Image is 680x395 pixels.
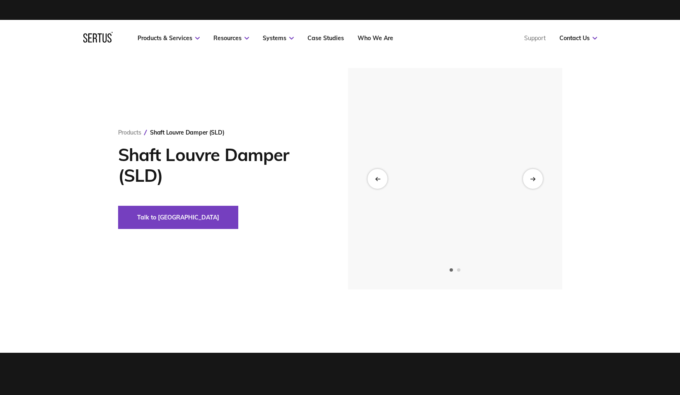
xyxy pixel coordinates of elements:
[213,34,249,42] a: Resources
[559,34,597,42] a: Contact Us
[263,34,294,42] a: Systems
[368,169,387,189] div: Previous slide
[118,129,141,136] a: Products
[523,169,543,189] div: Next slide
[118,145,323,186] h1: Shaft Louvre Damper (SLD)
[358,34,393,42] a: Who We Are
[457,268,460,272] span: Go to slide 2
[118,206,238,229] button: Talk to [GEOGRAPHIC_DATA]
[307,34,344,42] a: Case Studies
[524,34,546,42] a: Support
[138,34,200,42] a: Products & Services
